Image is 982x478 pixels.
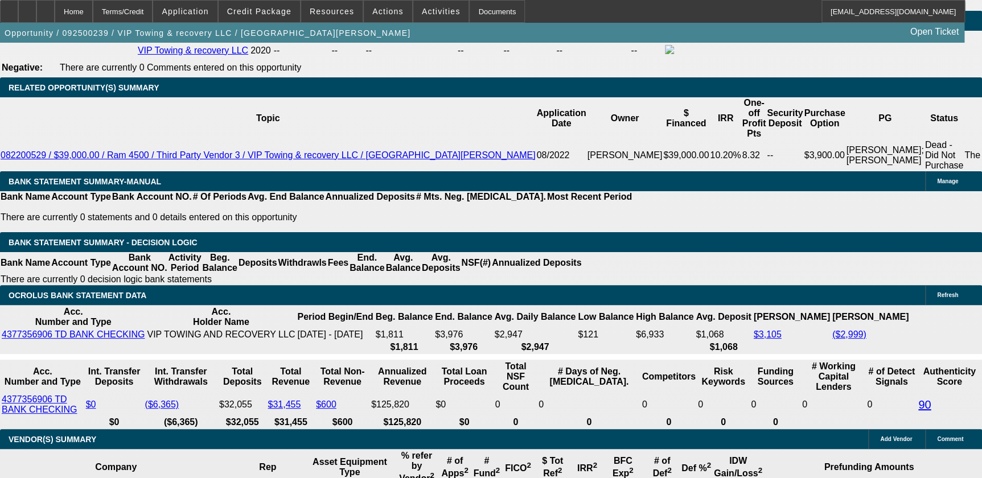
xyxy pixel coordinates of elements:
th: Withdrawls [277,252,327,274]
button: Actions [364,1,412,22]
th: Int. Transfer Withdrawals [145,361,217,393]
th: Total Loan Proceeds [435,361,493,393]
td: [PERSON_NAME] [587,139,663,171]
b: FICO [505,463,531,473]
span: 0 [802,399,807,409]
button: Application [153,1,217,22]
span: Comment [937,436,963,442]
td: $2,947 [494,329,577,340]
th: Beg. Balance [375,306,433,328]
div: -- [365,46,455,56]
td: VIP TOWING AND RECOVERY LLC [146,329,295,340]
th: $31,455 [267,417,314,428]
th: $2,947 [494,341,577,353]
th: 0 [642,417,696,428]
th: Acc. Number and Type [1,306,145,328]
th: Avg. Daily Balance [494,306,577,328]
th: ($6,365) [145,417,217,428]
td: $121 [577,329,634,340]
button: Activities [413,1,469,22]
b: Prefunding Amounts [824,462,914,472]
b: # Fund [474,456,500,478]
sup: 2 [667,466,671,475]
td: 0 [538,394,640,415]
div: -- [503,46,554,56]
th: Int. Transfer Deposits [85,361,143,393]
th: # Days of Neg. [MEDICAL_DATA]. [538,361,640,393]
span: OCROLUS BANK STATEMENT DATA [9,291,146,300]
th: $32,055 [219,417,266,428]
b: IDW Gain/Loss [714,456,762,478]
a: $31,455 [268,399,301,409]
th: Acc. Holder Name [146,306,295,328]
th: Avg. Balance [385,252,421,274]
th: Avg. Deposits [421,252,461,274]
th: Owner [587,97,663,139]
div: $125,820 [371,399,433,410]
b: Company [95,462,137,472]
sup: 2 [593,461,597,469]
td: $39,000.00 [663,139,709,171]
th: $1,811 [375,341,433,353]
th: Total Revenue [267,361,314,393]
b: Asset Equipment Type [313,457,387,477]
th: 0 [697,417,749,428]
b: IRR [577,463,597,473]
th: # Working Capital Lenders [802,361,865,393]
a: $0 [86,399,96,409]
td: [PERSON_NAME]; [PERSON_NAME] [845,139,924,171]
th: End. Balance [349,252,385,274]
th: Status [924,97,964,139]
span: Refresh [937,292,958,298]
td: -- [630,44,663,57]
th: 0 [495,417,537,428]
th: $0 [85,417,143,428]
th: Deposits [238,252,278,274]
sup: 2 [496,466,500,475]
a: Open Ticket [906,22,963,42]
th: Competitors [642,361,696,393]
th: Beg. Balance [202,252,237,274]
a: 4377356906 TD BANK CHECKING [2,394,77,414]
th: IRR [709,97,741,139]
span: Actions [372,7,404,16]
th: Acc. Number and Type [1,361,84,393]
sup: 2 [527,461,531,469]
td: $6,933 [635,329,694,340]
a: 082200529 / $39,000.00 / Ram 4500 / Third Party Vendor 3 / VIP Towing & recovery LLC / [GEOGRAPHI... [1,150,535,160]
th: Sum of the Total NSF Count and Total Overdraft Fee Count from Ocrolus [495,361,537,393]
td: 0 [697,394,749,415]
th: [PERSON_NAME] [832,306,909,328]
th: Annualized Deposits [491,252,582,274]
img: facebook-icon.png [665,45,674,54]
span: Resources [310,7,354,16]
span: VENDOR(S) SUMMARY [9,435,96,444]
th: $0 [435,417,493,428]
th: $ Financed [663,97,709,139]
td: 8.32 [741,139,766,171]
td: -- [556,44,629,57]
th: $125,820 [371,417,434,428]
td: [DATE] - [DATE] [297,329,373,340]
span: Credit Package [227,7,291,16]
td: $3,900.00 [803,139,845,171]
b: Def % [681,463,711,473]
th: Risk Keywords [697,361,749,393]
button: Resources [301,1,363,22]
a: ($2,999) [832,329,866,339]
td: 0 [642,394,696,415]
a: 90 [918,398,931,411]
th: Annualized Revenue [371,361,434,393]
th: Total Non-Revenue [315,361,369,393]
td: $1,811 [375,329,433,340]
span: RELATED OPPORTUNITY(S) SUMMARY [9,83,159,92]
th: Application Date [536,97,586,139]
th: 0 [538,417,640,428]
td: -- [331,44,364,57]
th: End. Balance [434,306,492,328]
th: Activity Period [168,252,202,274]
th: NSF(#) [461,252,491,274]
b: # of Apps [441,456,468,478]
th: Total Deposits [219,361,266,393]
th: $600 [315,417,369,428]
